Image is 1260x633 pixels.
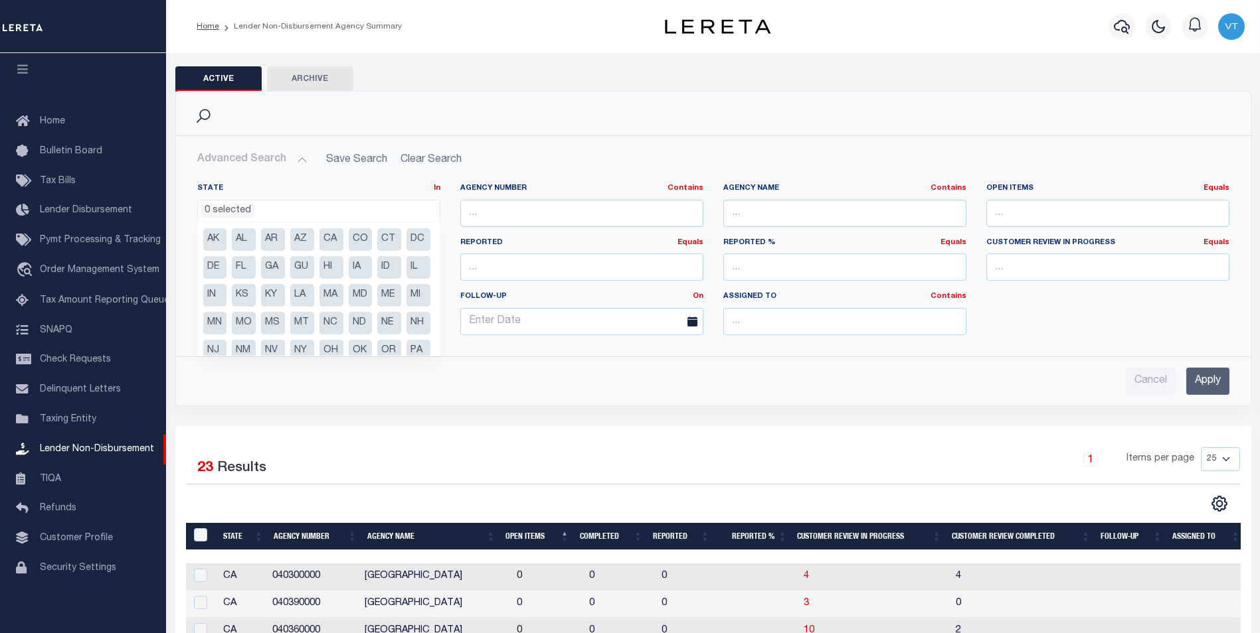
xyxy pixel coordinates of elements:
[804,598,809,608] a: 3
[950,591,1097,618] td: 0
[677,239,703,246] a: Equals
[584,563,656,591] td: 0
[40,474,61,483] span: TIQA
[359,591,511,618] td: [GEOGRAPHIC_DATA]
[349,284,373,307] li: MD
[406,284,430,307] li: MI
[1204,184,1229,192] a: Equals
[349,312,373,334] li: ND
[197,461,213,475] span: 23
[40,563,116,573] span: Security Settings
[40,325,72,334] span: SNAPQ
[267,563,359,591] td: 040300000
[290,284,314,307] li: LA
[377,312,401,334] li: NE
[16,262,37,279] i: travel_explore
[319,256,343,279] li: HI
[217,458,266,479] label: Results
[656,563,723,591] td: 0
[40,176,76,186] span: Tax Bills
[40,296,169,305] span: Tax Amount Reporting Queue
[1167,523,1245,550] th: Assigned To: activate to sort column ascending
[232,284,256,307] li: KS
[377,284,401,307] li: ME
[261,228,285,251] li: AR
[40,415,96,424] span: Taxing Entity
[319,340,343,362] li: OH
[434,184,440,192] a: In
[232,340,256,362] li: NM
[792,523,946,550] th: Customer Review In Progress: activate to sort column ascending
[203,256,227,279] li: DE
[197,147,308,173] button: Advanced Search
[267,66,353,92] button: Archive
[232,256,256,279] li: FL
[460,308,703,335] input: Enter Date
[804,571,809,581] a: 4
[1083,452,1098,466] a: 1
[349,228,373,251] li: CO
[950,563,1097,591] td: 4
[203,284,227,307] li: IN
[460,183,703,194] label: Agency Number
[1095,523,1167,550] th: Follow-up: activate to sort column ascending
[261,340,285,362] li: NV
[946,523,1095,550] th: Customer Review Completed: activate to sort column ascending
[40,265,159,275] span: Order Management System
[290,228,314,251] li: AZ
[377,228,401,251] li: CT
[203,312,227,334] li: MN
[575,523,648,550] th: Completed: activate to sort column ascending
[40,206,132,215] span: Lender Disbursement
[723,200,966,227] input: ...
[460,238,703,249] label: Reported
[986,253,1229,281] input: ...
[261,312,285,334] li: MS
[1218,13,1245,40] img: svg+xml;base64,PHN2ZyB4bWxucz0iaHR0cDovL3d3dy53My5vcmcvMjAwMC9zdmciIHBvaW50ZXItZXZlbnRzPSJub25lIi...
[319,228,343,251] li: CA
[460,253,703,281] input: ...
[715,523,792,550] th: Reported %: activate to sort column ascending
[349,256,373,279] li: IA
[218,591,268,618] td: CA
[362,523,501,550] th: Agency Name: activate to sort column ascending
[40,355,111,364] span: Check Requests
[267,591,359,618] td: 040390000
[290,340,314,362] li: NY
[1126,368,1176,395] input: Cancel
[218,523,268,550] th: State: activate to sort column ascending
[349,340,373,362] li: OK
[377,340,401,362] li: OR
[203,228,227,251] li: AK
[377,256,401,279] li: ID
[290,256,314,279] li: GU
[232,312,256,334] li: MO
[941,239,966,246] a: Equals
[290,312,314,334] li: MT
[268,523,361,550] th: Agency Number: activate to sort column ascending
[40,236,161,245] span: Pymt Processing & Tracking
[500,523,574,550] th: Open Items: activate to sort column descending
[406,312,430,334] li: NH
[1126,452,1194,466] span: Items per page
[201,204,254,218] li: 0 selected
[656,591,723,618] td: 0
[319,284,343,307] li: MA
[40,117,65,126] span: Home
[986,183,1229,194] label: Open Items
[931,184,966,192] a: Contains
[1204,239,1229,246] a: Equals
[186,523,219,550] th: MBACode
[197,23,219,31] a: Home
[511,563,585,591] td: 0
[175,66,262,92] button: Active
[218,563,268,591] td: CA
[359,563,511,591] td: [GEOGRAPHIC_DATA]
[693,293,703,300] a: On
[197,183,440,194] label: State
[40,533,113,543] span: Customer Profile
[511,591,585,618] td: 0
[40,445,154,454] span: Lender Non-Disbursement
[261,256,285,279] li: GA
